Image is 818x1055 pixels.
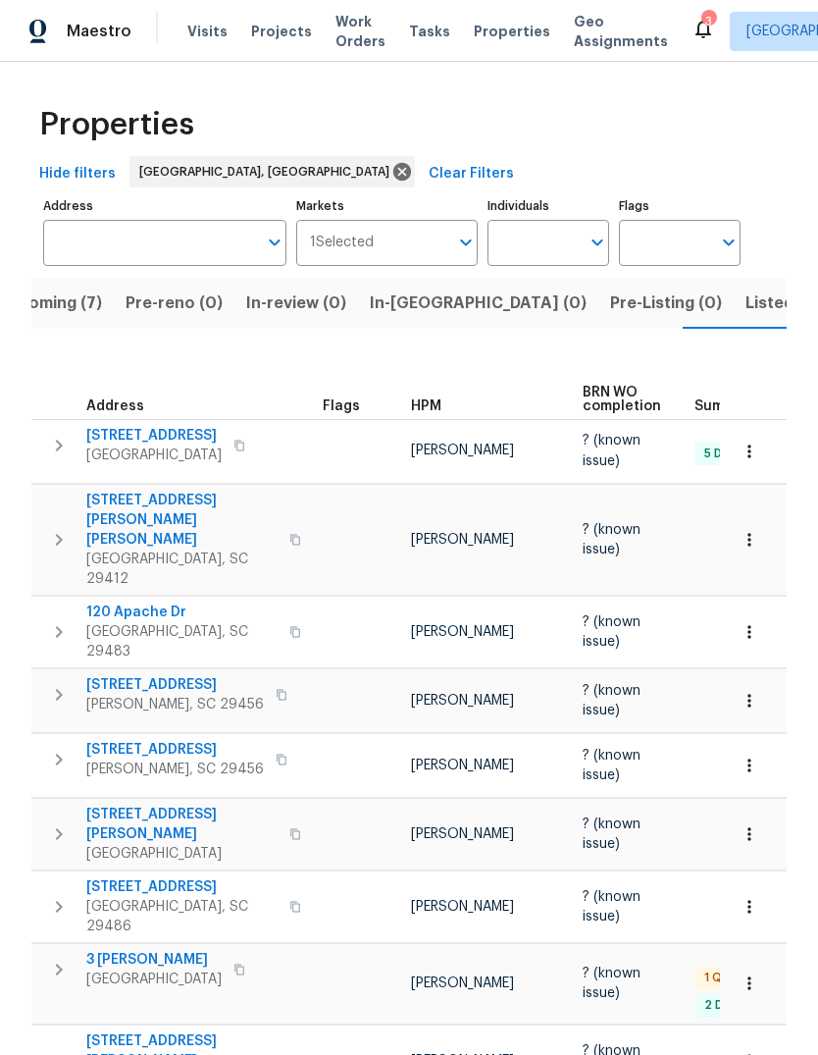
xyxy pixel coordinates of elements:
[411,976,514,990] span: [PERSON_NAME]
[310,235,374,251] span: 1 Selected
[583,890,640,923] span: ? (known issue)
[139,162,397,182] span: [GEOGRAPHIC_DATA], [GEOGRAPHIC_DATA]
[129,156,415,187] div: [GEOGRAPHIC_DATA], [GEOGRAPHIC_DATA]
[696,997,753,1014] span: 2 Done
[86,844,278,864] span: [GEOGRAPHIC_DATA]
[86,760,264,779] span: [PERSON_NAME], SC 29456
[39,162,116,186] span: Hide filters
[86,399,144,413] span: Address
[43,200,286,212] label: Address
[583,818,640,851] span: ? (known issue)
[335,12,385,51] span: Work Orders
[86,426,222,446] span: [STREET_ADDRESS]
[86,877,278,897] span: [STREET_ADDRESS]
[583,523,640,556] span: ? (known issue)
[696,970,739,986] span: 1 QC
[701,12,715,31] div: 3
[296,200,479,212] label: Markets
[429,162,514,186] span: Clear Filters
[696,446,752,462] span: 5 Done
[411,399,441,413] span: HPM
[411,625,514,639] span: [PERSON_NAME]
[187,22,228,41] span: Visits
[86,491,278,550] span: [STREET_ADDRESS][PERSON_NAME][PERSON_NAME]
[86,550,278,589] span: [GEOGRAPHIC_DATA], SC 29412
[86,740,264,760] span: [STREET_ADDRESS]
[86,675,264,695] span: [STREET_ADDRESS]
[610,290,722,317] span: Pre-Listing (0)
[715,229,742,256] button: Open
[31,156,124,192] button: Hide filters
[583,434,640,467] span: ? (known issue)
[411,533,514,547] span: [PERSON_NAME]
[411,444,514,457] span: [PERSON_NAME]
[583,749,640,782] span: ? (known issue)
[411,900,514,914] span: [PERSON_NAME]
[474,22,550,41] span: Properties
[694,399,758,413] span: Summary
[411,759,514,772] span: [PERSON_NAME]
[421,156,522,192] button: Clear Filters
[86,897,278,936] span: [GEOGRAPHIC_DATA], SC 29486
[86,805,278,844] span: [STREET_ADDRESS][PERSON_NAME]
[86,603,278,622] span: 120 Apache Dr
[323,399,360,413] span: Flags
[261,229,288,256] button: Open
[409,25,450,38] span: Tasks
[126,290,223,317] span: Pre-reno (0)
[487,200,609,212] label: Individuals
[574,12,668,51] span: Geo Assignments
[583,684,640,717] span: ? (known issue)
[251,22,312,41] span: Projects
[584,229,611,256] button: Open
[67,22,131,41] span: Maestro
[86,970,222,989] span: [GEOGRAPHIC_DATA]
[411,694,514,708] span: [PERSON_NAME]
[370,290,587,317] span: In-[GEOGRAPHIC_DATA] (0)
[583,615,640,649] span: ? (known issue)
[39,115,194,134] span: Properties
[86,695,264,714] span: [PERSON_NAME], SC 29456
[86,950,222,970] span: 3 [PERSON_NAME]
[86,622,278,661] span: [GEOGRAPHIC_DATA], SC 29483
[619,200,741,212] label: Flags
[86,446,222,465] span: [GEOGRAPHIC_DATA]
[583,386,661,413] span: BRN WO completion
[452,229,480,256] button: Open
[411,827,514,841] span: [PERSON_NAME]
[246,290,346,317] span: In-review (0)
[583,967,640,1000] span: ? (known issue)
